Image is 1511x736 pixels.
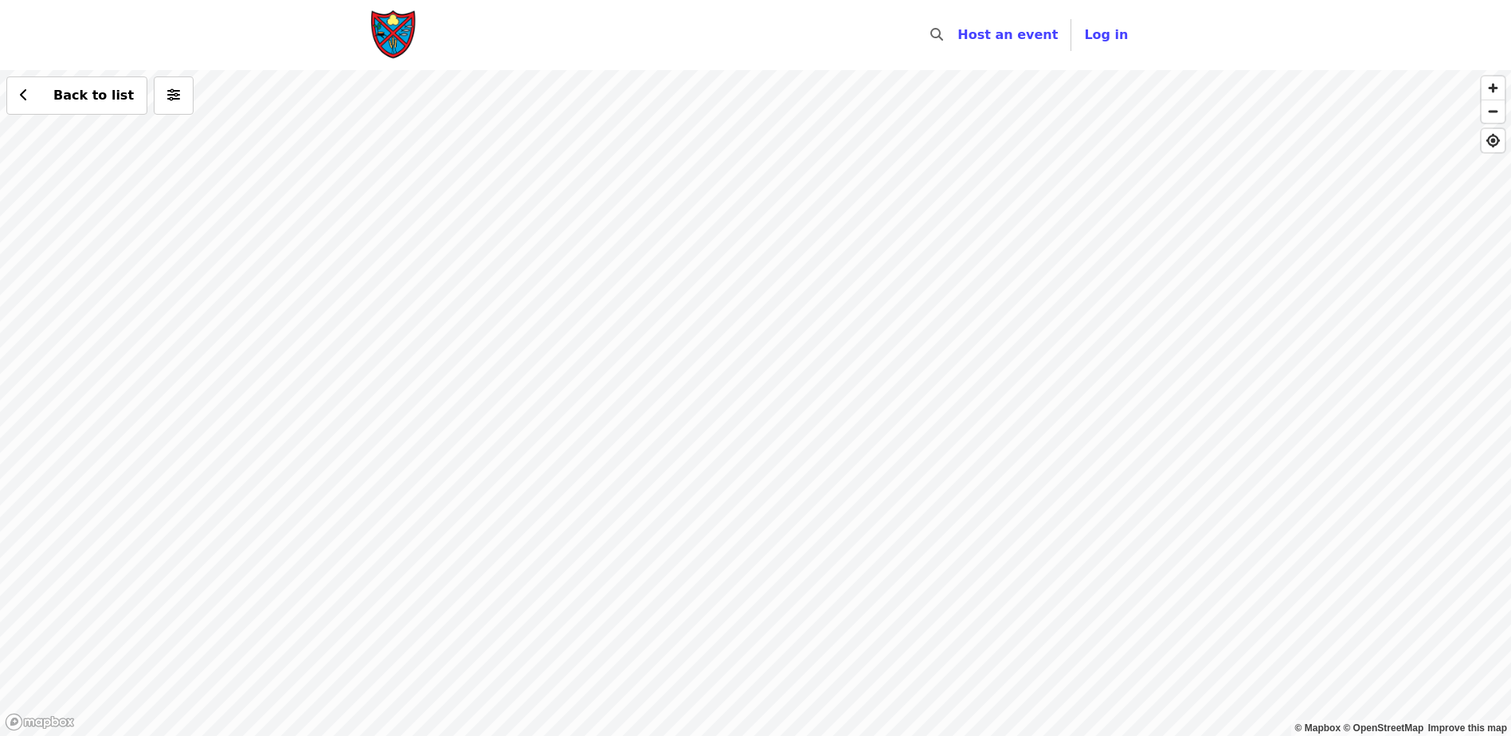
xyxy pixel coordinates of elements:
a: OpenStreetMap [1343,722,1423,734]
button: More filters (0 selected) [154,76,194,115]
button: Zoom Out [1482,100,1505,123]
input: Search [953,16,965,54]
img: Society of St. Andrew - Home [370,10,418,61]
i: search icon [930,27,943,42]
a: Mapbox logo [5,713,75,731]
button: Log in [1071,19,1141,51]
a: Mapbox [1295,722,1341,734]
button: Back to list [6,76,147,115]
i: chevron-left icon [20,88,28,103]
button: Zoom In [1482,76,1505,100]
a: Host an event [957,27,1058,42]
span: Back to list [53,88,134,103]
span: Log in [1084,27,1128,42]
button: Find My Location [1482,129,1505,152]
i: sliders-h icon [167,88,180,103]
a: Map feedback [1428,722,1507,734]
